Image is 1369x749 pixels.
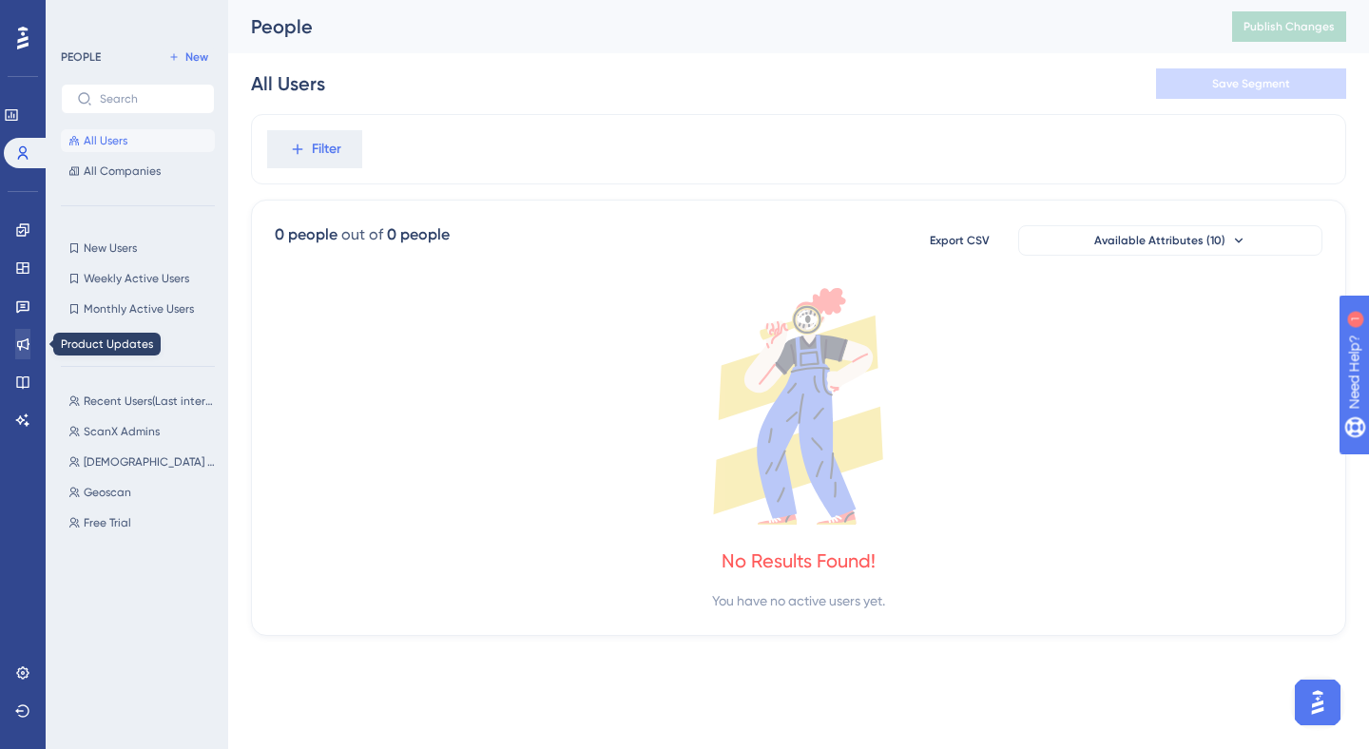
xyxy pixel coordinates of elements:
span: New [185,49,208,65]
button: All Companies [61,160,215,182]
span: Available Attributes (10) [1094,233,1225,248]
span: Filter [312,138,341,161]
span: Need Help? [45,5,119,28]
span: [DEMOGRAPHIC_DATA] users [84,454,219,470]
span: New Users [84,240,137,256]
div: 0 people [275,223,337,246]
div: No Results Found! [722,547,876,574]
button: ScanX Admins [61,420,226,443]
div: out of [341,223,383,246]
button: Available Attributes (10) [1018,225,1322,256]
span: All Users [84,133,127,148]
div: People [251,13,1185,40]
button: Recent Users(Last interaction - 10 months) [61,390,226,413]
div: You have no active users yet. [712,589,885,612]
button: Geoscan [61,481,226,504]
button: New Users [61,237,215,259]
button: Weekly Active Users [61,267,215,290]
div: All Users [251,70,325,97]
div: 1 [132,10,138,25]
span: Free Trial [84,515,131,530]
button: All Users [61,129,215,152]
span: Monthly Active Users [84,301,194,317]
button: Inactive Users [61,328,215,351]
span: Publish Changes [1244,19,1335,34]
span: Recent Users(Last interaction - 10 months) [84,394,219,409]
button: [DEMOGRAPHIC_DATA] users [61,451,226,473]
button: New [162,46,215,68]
button: Publish Changes [1232,11,1346,42]
span: Export CSV [930,233,990,248]
button: Save Segment [1156,68,1346,99]
span: Weekly Active Users [84,271,189,286]
span: ScanX Admins [84,424,160,439]
span: All Companies [84,163,161,179]
button: Filter [267,130,362,168]
div: 0 people [387,223,450,246]
div: PEOPLE [61,49,101,65]
iframe: UserGuiding AI Assistant Launcher [1289,674,1346,731]
span: Geoscan [84,485,131,500]
button: Monthly Active Users [61,298,215,320]
input: Search [100,92,199,106]
span: Inactive Users [84,332,158,347]
button: Export CSV [912,225,1007,256]
span: Save Segment [1212,76,1290,91]
button: Free Trial [61,511,226,534]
